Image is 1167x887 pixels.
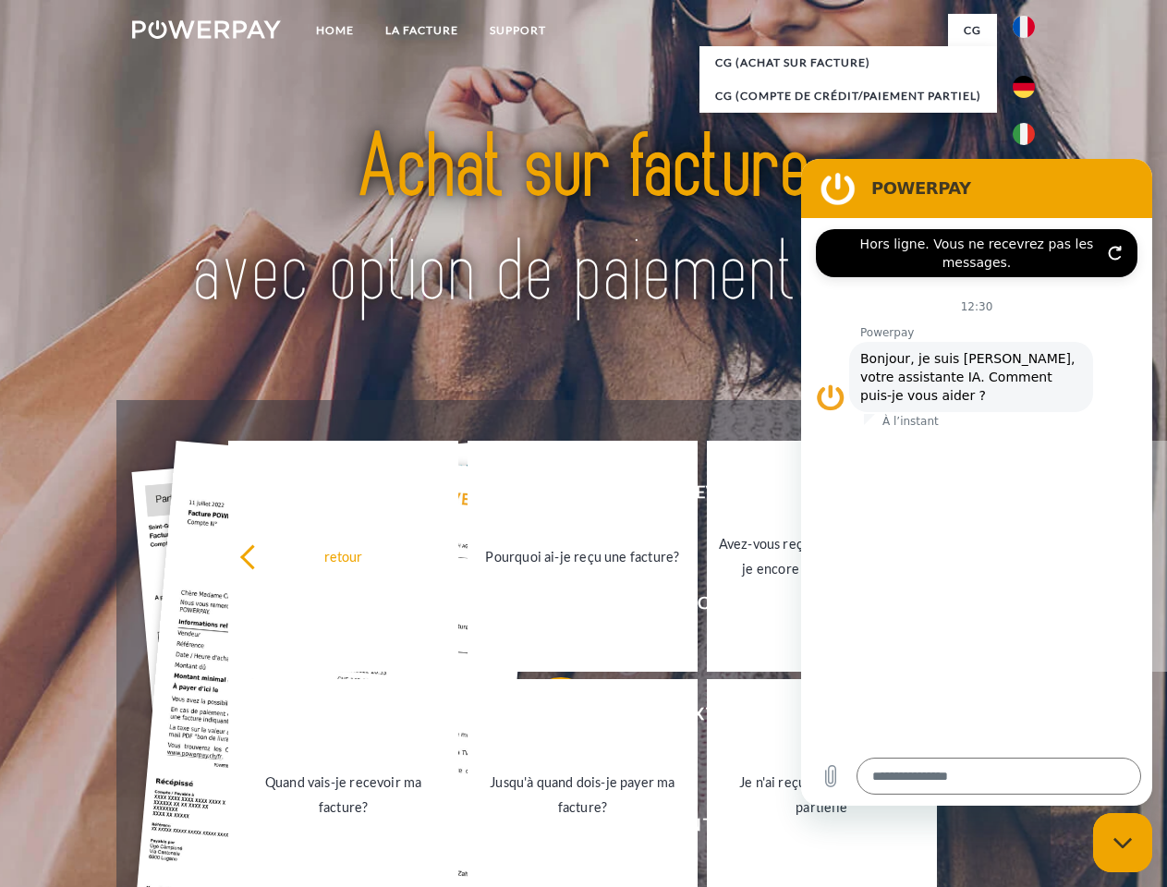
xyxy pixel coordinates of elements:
[948,14,997,47] a: CG
[300,14,370,47] a: Home
[479,770,687,820] div: Jusqu'à quand dois-je payer ma facture?
[474,14,562,47] a: Support
[1013,123,1035,145] img: it
[479,543,687,568] div: Pourquoi ai-je reçu une facture?
[801,159,1152,806] iframe: Fenêtre de messagerie
[132,20,281,39] img: logo-powerpay-white.svg
[239,543,447,568] div: retour
[1013,16,1035,38] img: fr
[699,79,997,113] a: CG (Compte de crédit/paiement partiel)
[718,770,926,820] div: Je n'ai reçu qu'une livraison partielle
[370,14,474,47] a: LA FACTURE
[176,89,991,354] img: title-powerpay_fr.svg
[1013,76,1035,98] img: de
[707,441,937,672] a: Avez-vous reçu mes paiements, ai-je encore un solde ouvert?
[718,531,926,581] div: Avez-vous reçu mes paiements, ai-je encore un solde ouvert?
[699,46,997,79] a: CG (achat sur facture)
[1093,813,1152,872] iframe: Bouton de lancement de la fenêtre de messagerie, conversation en cours
[239,770,447,820] div: Quand vais-je recevoir ma facture?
